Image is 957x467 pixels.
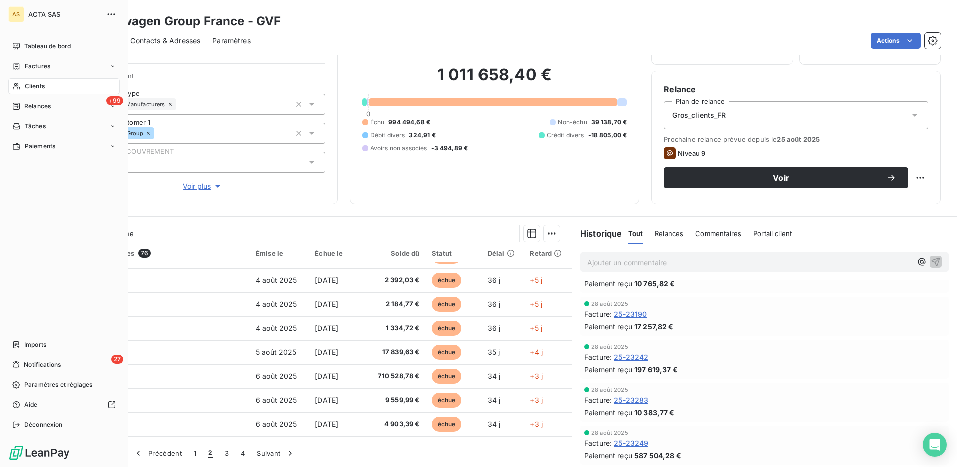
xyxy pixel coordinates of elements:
[24,340,46,349] span: Imports
[24,102,51,111] span: Relances
[488,300,501,308] span: 36 j
[72,249,244,258] div: Pièces comptables
[628,229,643,238] span: Tout
[591,387,628,393] span: 28 août 2025
[362,65,627,95] h2: 1 011 658,40 €
[315,276,338,284] span: [DATE]
[106,96,123,105] span: +99
[530,396,543,404] span: +3 j
[591,430,628,436] span: 28 août 2025
[614,395,648,405] span: 25-23283
[25,122,46,131] span: Tâches
[388,118,430,127] span: 994 494,68 €
[373,395,419,405] span: 9 559,99 €
[432,321,462,336] span: échue
[370,131,405,140] span: Débit divers
[373,371,419,381] span: 710 528,78 €
[208,448,212,458] span: 2
[614,309,647,319] span: 25-23190
[432,249,475,257] div: Statut
[664,167,908,188] button: Voir
[634,278,675,289] span: 10 765,82 €
[432,273,462,288] span: échue
[25,82,45,91] span: Clients
[676,174,886,182] span: Voir
[871,33,921,49] button: Actions
[530,300,542,308] span: +5 j
[695,229,741,238] span: Commentaires
[584,438,612,448] span: Facture :
[488,348,500,356] span: 35 j
[530,249,566,257] div: Retard
[614,352,648,362] span: 25-23242
[183,181,223,191] span: Voir plus
[373,419,419,429] span: 4 903,39 €
[584,278,632,289] span: Paiement reçu
[591,344,628,350] span: 28 août 2025
[584,407,632,418] span: Paiement reçu
[251,443,301,464] button: Suivant
[572,227,622,240] h6: Historique
[315,324,338,332] span: [DATE]
[315,372,338,380] span: [DATE]
[678,149,705,157] span: Niveau 9
[488,249,518,257] div: Délai
[315,300,338,308] span: [DATE]
[24,380,92,389] span: Paramètres et réglages
[256,372,297,380] span: 6 août 2025
[432,345,462,360] span: échue
[488,324,501,332] span: 36 j
[24,400,38,409] span: Aide
[488,276,501,284] span: 36 j
[634,321,674,332] span: 17 257,82 €
[432,297,462,312] span: échue
[634,450,681,461] span: 587 504,28 €
[530,420,543,428] span: +3 j
[212,36,251,46] span: Paramètres
[81,72,325,86] span: Propriétés Client
[672,110,726,120] span: Gros_clients_FR
[584,321,632,332] span: Paiement reçu
[373,347,419,357] span: 17 839,63 €
[127,443,188,464] button: Précédent
[584,364,632,375] span: Paiement reçu
[256,348,297,356] span: 5 août 2025
[256,324,297,332] span: 4 août 2025
[488,372,501,380] span: 34 j
[634,407,675,418] span: 10 383,77 €
[584,395,612,405] span: Facture :
[373,323,419,333] span: 1 334,72 €
[370,144,427,153] span: Avoirs non associés
[24,420,63,429] span: Déconnexion
[664,135,928,143] span: Prochaine relance prévue depuis le
[373,299,419,309] span: 2 184,77 €
[530,372,543,380] span: +3 j
[530,324,542,332] span: +5 j
[655,229,683,238] span: Relances
[664,83,928,95] h6: Relance
[256,276,297,284] span: 4 août 2025
[547,131,584,140] span: Crédit divers
[202,443,218,464] button: 2
[488,420,501,428] span: 34 j
[432,417,462,432] span: échue
[530,348,543,356] span: +4 j
[111,355,123,364] span: 27
[366,110,370,118] span: 0
[256,420,297,428] span: 6 août 2025
[530,276,542,284] span: +5 j
[777,135,820,143] span: 25 août 2025
[24,42,71,51] span: Tableau de bord
[8,445,70,461] img: Logo LeanPay
[373,275,419,285] span: 2 392,03 €
[315,396,338,404] span: [DATE]
[488,396,501,404] span: 34 j
[588,131,627,140] span: -18 805,00 €
[256,300,297,308] span: 4 août 2025
[315,420,338,428] span: [DATE]
[24,360,61,369] span: Notifications
[138,249,151,258] span: 76
[923,433,947,457] div: Open Intercom Messenger
[154,129,162,138] input: Ajouter une valeur
[81,181,325,192] button: Voir plus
